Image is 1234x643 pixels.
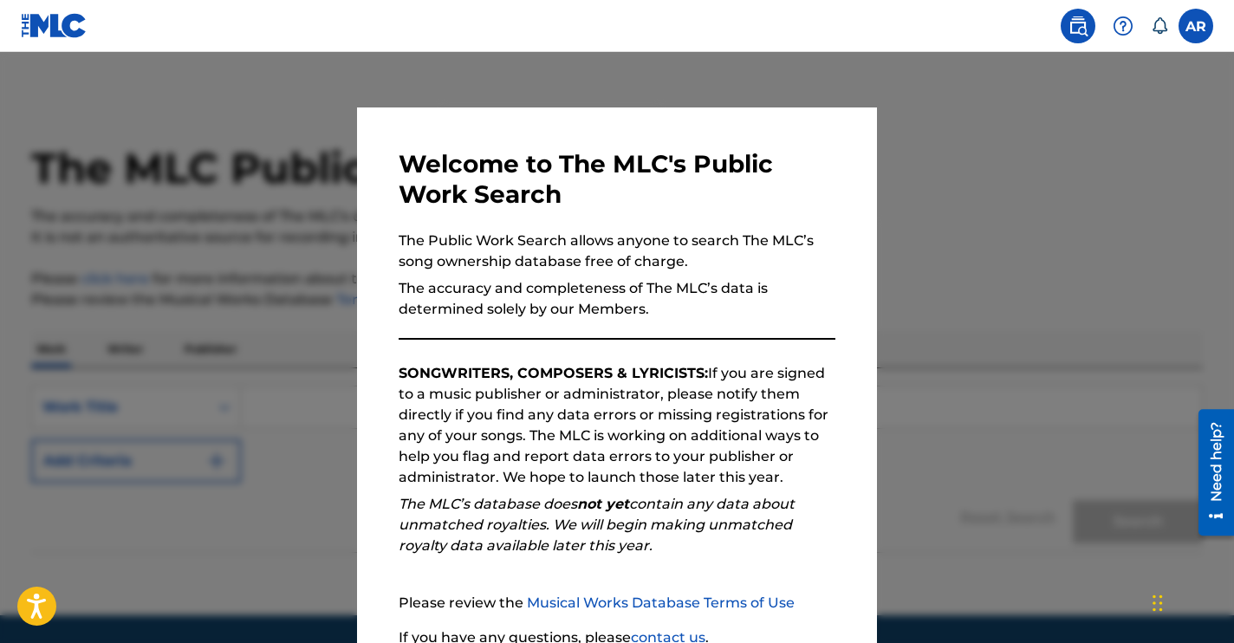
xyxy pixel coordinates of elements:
[1147,560,1234,643] iframe: Chat Widget
[1113,16,1133,36] img: help
[399,231,835,272] p: The Public Work Search allows anyone to search The MLC’s song ownership database free of charge.
[1151,17,1168,35] div: Notifications
[399,365,708,381] strong: SONGWRITERS, COMPOSERS & LYRICISTS:
[1185,402,1234,542] iframe: Resource Center
[527,594,795,611] a: Musical Works Database Terms of Use
[399,593,835,614] p: Please review the
[1061,9,1095,43] a: Public Search
[399,278,835,320] p: The accuracy and completeness of The MLC’s data is determined solely by our Members.
[1153,577,1163,629] div: Drag
[399,496,795,554] em: The MLC’s database does contain any data about unmatched royalties. We will begin making unmatche...
[1179,9,1213,43] div: User Menu
[399,363,835,488] p: If you are signed to a music publisher or administrator, please notify them directly if you find ...
[1068,16,1088,36] img: search
[1106,9,1140,43] div: Help
[577,496,629,512] strong: not yet
[399,149,835,210] h3: Welcome to The MLC's Public Work Search
[21,13,88,38] img: MLC Logo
